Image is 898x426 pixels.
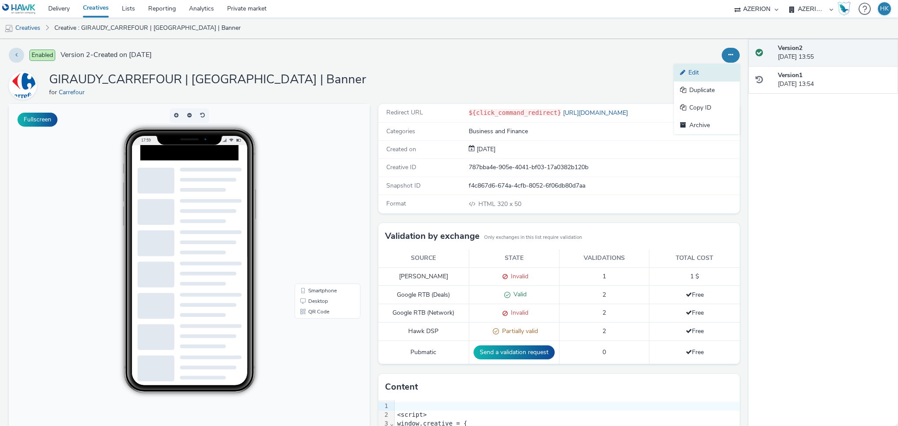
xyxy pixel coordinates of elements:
[386,181,420,190] span: Snapshot ID
[385,230,480,243] h3: Validation by exchange
[478,200,497,208] span: HTML
[484,234,582,241] small: Only exchanges in this list require validation
[386,199,406,208] span: Format
[469,163,739,172] div: 787bba4e-905e-4041-bf03-17a0382b120b
[29,50,55,61] span: Enabled
[288,192,350,202] li: Desktop
[686,327,704,335] span: Free
[778,44,891,62] div: [DATE] 13:55
[299,205,321,210] span: QR Code
[2,4,36,14] img: undefined Logo
[602,348,606,356] span: 0
[49,71,366,88] h1: GIRAUDY_CARREFOUR | [GEOGRAPHIC_DATA] | Banner
[478,200,521,208] span: 320 x 50
[288,202,350,213] li: QR Code
[499,327,538,335] span: Partially valid
[299,195,319,200] span: Desktop
[475,145,495,153] span: [DATE]
[59,88,88,96] a: Carrefour
[386,163,416,171] span: Creative ID
[378,323,469,341] td: Hawk DSP
[386,145,416,153] span: Created on
[674,99,740,117] a: Copy ID
[469,181,739,190] div: f4c867d6-674a-4cfb-8052-6f06db80d7aa
[475,145,495,154] div: Creation 30 September 2025, 13:54
[602,327,606,335] span: 2
[674,82,740,99] a: Duplicate
[561,109,631,117] a: [URL][DOMAIN_NAME]
[469,249,559,267] th: State
[837,2,854,16] a: Hawk Academy
[378,341,469,364] td: Pubmatic
[686,291,704,299] span: Free
[508,272,528,280] span: Invalid
[778,71,802,79] strong: Version 1
[778,44,802,52] strong: Version 2
[690,272,699,280] span: 1 $
[474,345,555,359] button: Send a validation request
[378,249,469,267] th: Source
[299,184,328,189] span: Smartphone
[559,249,649,267] th: Validations
[880,2,889,15] div: HK
[385,380,418,394] h3: Content
[378,304,469,323] td: Google RTB (Network)
[378,411,389,419] div: 2
[469,127,739,136] div: Business and Finance
[469,109,561,116] code: ${click_command_redirect}
[674,64,740,82] a: Edit
[686,348,704,356] span: Free
[602,309,606,317] span: 2
[602,291,606,299] span: 2
[837,2,851,16] img: Hawk Academy
[686,309,704,317] span: Free
[9,81,40,89] a: Carrefour
[378,402,389,411] div: 1
[395,411,740,419] div: <script>
[386,108,423,117] span: Redirect URL
[10,73,36,98] img: Carrefour
[4,24,13,33] img: mobile
[602,272,606,280] span: 1
[508,309,528,317] span: Invalid
[18,113,57,127] button: Fullscreen
[510,290,527,298] span: Valid
[50,18,245,39] a: Creative : GIRAUDY_CARREFOUR | [GEOGRAPHIC_DATA] | Banner
[674,117,740,134] a: Archive
[378,286,469,304] td: Google RTB (Deals)
[132,34,142,39] span: 17:59
[378,267,469,286] td: [PERSON_NAME]
[288,181,350,192] li: Smartphone
[61,50,152,60] span: Version 2 - Created on [DATE]
[649,249,740,267] th: Total cost
[386,127,415,135] span: Categories
[778,71,891,89] div: [DATE] 13:54
[49,88,59,96] span: for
